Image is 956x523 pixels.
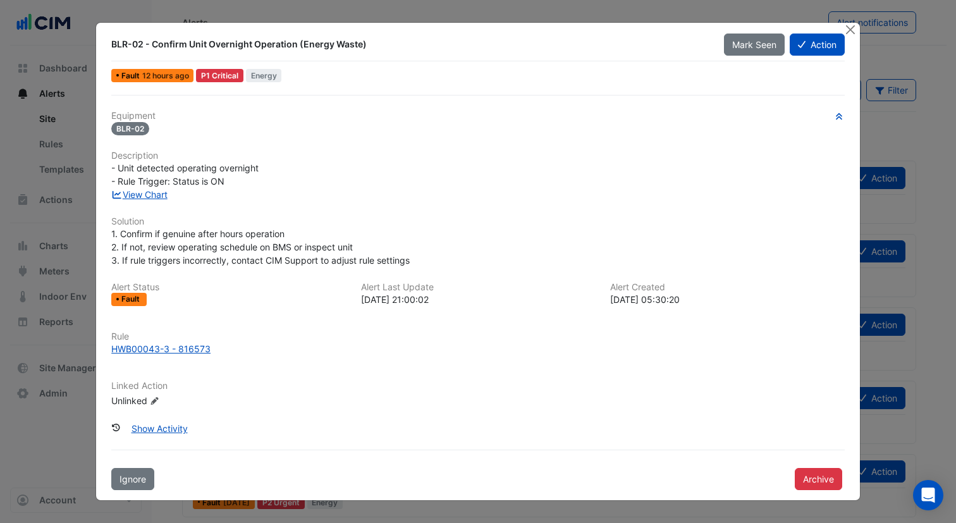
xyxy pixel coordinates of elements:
[913,480,943,510] div: Open Intercom Messenger
[111,151,845,161] h6: Description
[111,163,259,187] span: - Unit detected operating overnight - Rule Trigger: Status is ON
[111,342,845,355] a: HWB00043-3 - 816573
[111,122,149,135] span: BLR-02
[844,23,857,36] button: Close
[111,342,211,355] div: HWB00043-3 - 816573
[111,468,154,490] button: Ignore
[361,293,596,306] div: [DATE] 21:00:02
[795,468,842,490] button: Archive
[732,39,776,50] span: Mark Seen
[123,417,196,440] button: Show Activity
[111,111,845,121] h6: Equipment
[150,396,159,405] fa-icon: Edit Linked Action
[196,69,243,82] div: P1 Critical
[120,474,146,484] span: Ignore
[121,295,142,303] span: Fault
[142,71,189,80] span: Mon 06-Oct-2025 21:00 AEDT
[111,393,263,407] div: Unlinked
[361,282,596,293] h6: Alert Last Update
[111,228,410,266] span: 1. Confirm if genuine after hours operation 2. If not, review operating schedule on BMS or inspec...
[111,38,708,51] div: BLR-02 - Confirm Unit Overnight Operation (Energy Waste)
[111,282,346,293] h6: Alert Status
[111,381,845,391] h6: Linked Action
[111,331,845,342] h6: Rule
[111,189,168,200] a: View Chart
[610,293,845,306] div: [DATE] 05:30:20
[790,34,845,56] button: Action
[724,34,785,56] button: Mark Seen
[111,216,845,227] h6: Solution
[246,69,282,82] span: Energy
[121,72,142,80] span: Fault
[610,282,845,293] h6: Alert Created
